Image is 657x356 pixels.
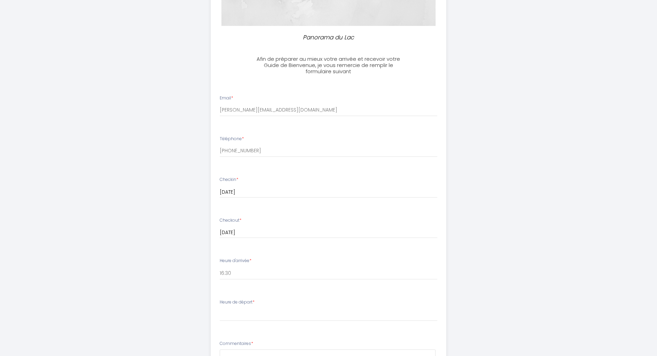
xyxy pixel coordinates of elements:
[255,33,402,42] p: Panorama du Lac
[220,136,244,142] label: Téléphone
[252,56,405,75] h3: Afin de préparer au mieux votre arrivée et recevoir votre Guide de Bienvenue, je vous remercie de...
[220,299,255,306] label: Heure de départ
[220,217,241,224] label: Checkout
[220,258,251,264] label: Heure d'arrivée
[220,176,238,183] label: Checkin
[220,340,253,347] label: Commentaires
[220,95,233,102] label: Email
